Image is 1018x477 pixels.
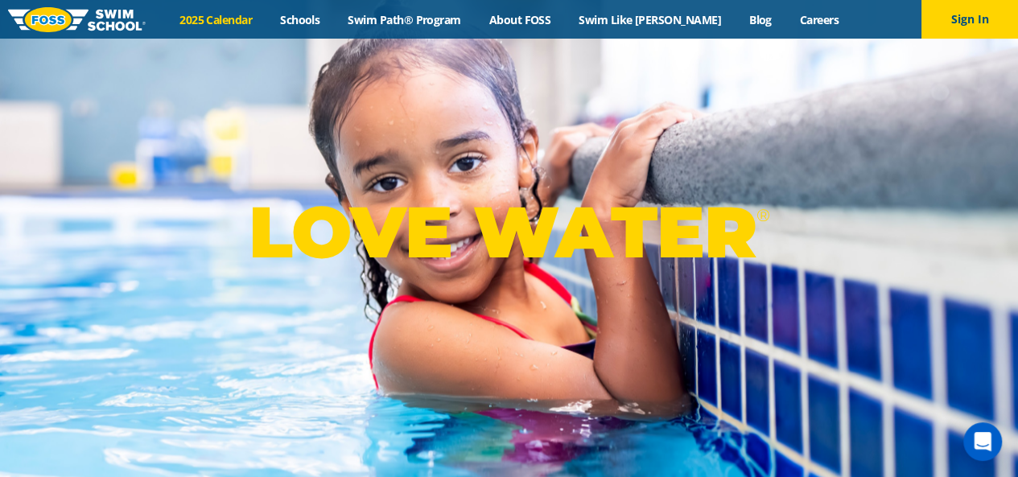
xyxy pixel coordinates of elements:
[334,12,475,27] a: Swim Path® Program
[166,12,266,27] a: 2025 Calendar
[756,205,769,225] sup: ®
[249,189,769,275] p: LOVE WATER
[475,12,565,27] a: About FOSS
[735,12,785,27] a: Blog
[565,12,736,27] a: Swim Like [PERSON_NAME]
[963,422,1002,461] div: Open Intercom Messenger
[785,12,852,27] a: Careers
[8,7,146,32] img: FOSS Swim School Logo
[266,12,334,27] a: Schools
